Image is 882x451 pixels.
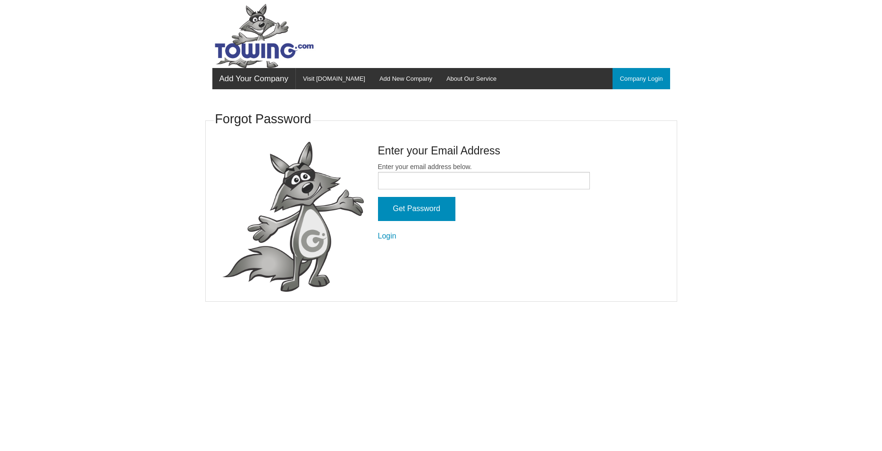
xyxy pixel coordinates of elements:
a: Company Login [613,68,670,89]
input: Get Password [378,197,455,221]
a: Login [378,232,396,240]
a: Add Your Company [212,68,296,89]
a: About Our Service [439,68,504,89]
img: fox-Presenting.png [222,142,364,292]
h3: Forgot Password [215,111,311,128]
label: Enter your email address below. [378,162,590,189]
input: Enter your email address below. [378,172,590,189]
img: Towing.com Logo [212,4,316,68]
a: Visit [DOMAIN_NAME] [296,68,372,89]
h4: Enter your Email Address [378,143,590,158]
a: Add New Company [372,68,439,89]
